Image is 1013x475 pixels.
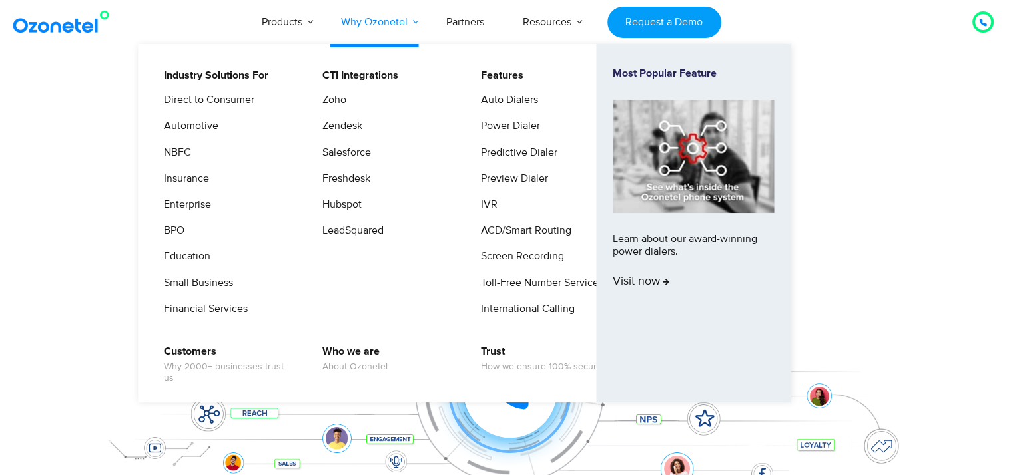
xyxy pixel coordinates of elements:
a: ACD/Smart Routing [472,222,573,239]
a: Industry Solutions For [155,67,270,84]
a: Request a Demo [607,7,721,38]
a: Who we areAbout Ozonetel [314,343,390,375]
a: CTI Integrations [314,67,400,84]
div: Customer Experiences [91,119,923,183]
a: TrustHow we ensure 100% security [472,343,608,375]
a: Insurance [155,170,211,187]
a: LeadSquared [314,222,386,239]
a: Features [472,67,525,84]
span: Why 2000+ businesses trust us [164,361,295,384]
a: Enterprise [155,196,213,213]
a: Automotive [155,118,220,134]
a: Preview Dialer [472,170,550,187]
a: Small Business [155,275,235,291]
div: Orchestrate Intelligent [91,84,923,127]
a: BPO [155,222,186,239]
a: Toll-Free Number Services [472,275,605,291]
a: Education [155,248,212,265]
img: phone-system-min.jpg [613,100,774,212]
a: Direct to Consumer [155,92,256,108]
span: How we ensure 100% security [481,361,606,373]
a: Auto Dialers [472,92,540,108]
a: CustomersWhy 2000+ businesses trust us [155,343,297,386]
a: Power Dialer [472,118,542,134]
a: Screen Recording [472,248,566,265]
a: Financial Services [155,301,250,317]
span: Visit now [613,275,669,289]
a: Zendesk [314,118,364,134]
a: Freshdesk [314,170,372,187]
a: Zoho [314,92,348,108]
a: IVR [472,196,500,213]
span: About Ozonetel [322,361,388,373]
a: Most Popular FeatureLearn about our award-winning power dialers.Visit now [613,67,774,379]
a: Predictive Dialer [472,144,559,161]
a: International Calling [472,301,577,317]
a: Salesforce [314,144,373,161]
a: NBFC [155,144,193,161]
a: Hubspot [314,196,364,213]
div: Turn every conversation into a growth engine for your enterprise. [91,184,923,198]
